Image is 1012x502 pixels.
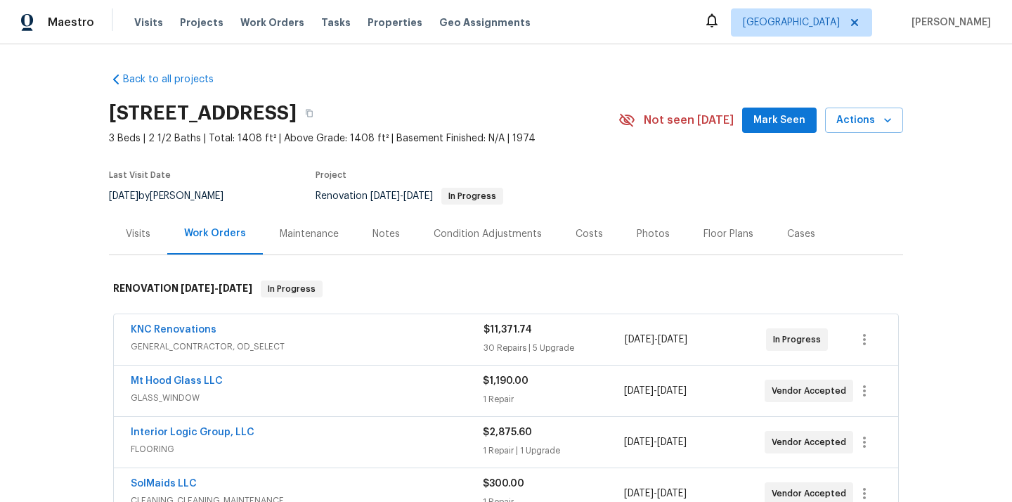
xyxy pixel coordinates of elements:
span: Project [316,171,346,179]
a: Interior Logic Group, LLC [131,427,254,437]
span: [DATE] [219,283,252,293]
div: 1 Repair [483,392,623,406]
span: Projects [180,15,223,30]
h2: [STREET_ADDRESS] [109,106,297,120]
h6: RENOVATION [113,281,252,297]
span: In Progress [443,192,502,200]
span: [DATE] [657,489,687,498]
div: by [PERSON_NAME] [109,188,240,205]
span: [DATE] [624,489,654,498]
span: Renovation [316,191,503,201]
span: GENERAL_CONTRACTOR, OD_SELECT [131,340,484,354]
span: $300.00 [483,479,524,489]
span: Vendor Accepted [772,487,852,501]
span: Properties [368,15,422,30]
span: [DATE] [658,335,687,345]
a: SolMaids LLC [131,479,197,489]
span: Actions [836,112,892,129]
span: Last Visit Date [109,171,171,179]
a: Mt Hood Glass LLC [131,376,223,386]
div: Costs [576,227,603,241]
span: FLOORING [131,442,483,456]
span: [DATE] [624,437,654,447]
span: In Progress [773,333,826,347]
div: Floor Plans [703,227,753,241]
a: KNC Renovations [131,325,216,335]
a: Back to all projects [109,72,244,86]
span: - [624,487,687,501]
span: [GEOGRAPHIC_DATA] [743,15,840,30]
span: [DATE] [657,386,687,396]
div: Work Orders [184,226,246,240]
div: Cases [787,227,815,241]
span: - [625,333,687,347]
span: Vendor Accepted [772,435,852,449]
span: 3 Beds | 2 1/2 Baths | Total: 1408 ft² | Above Grade: 1408 ft² | Basement Finished: N/A | 1974 [109,131,618,146]
span: [DATE] [657,437,687,447]
span: [DATE] [625,335,654,345]
span: [PERSON_NAME] [906,15,991,30]
span: Vendor Accepted [772,384,852,398]
span: Not seen [DATE] [644,113,734,127]
div: Notes [372,227,400,241]
span: [DATE] [403,191,433,201]
div: Photos [637,227,670,241]
span: Geo Assignments [439,15,531,30]
span: In Progress [262,282,321,296]
span: Maestro [48,15,94,30]
span: - [370,191,433,201]
div: Maintenance [280,227,339,241]
span: [DATE] [370,191,400,201]
div: 1 Repair | 1 Upgrade [483,444,623,458]
span: - [181,283,252,293]
span: Work Orders [240,15,304,30]
span: [DATE] [624,386,654,396]
button: Mark Seen [742,108,817,134]
span: [DATE] [109,191,138,201]
span: Tasks [321,18,351,27]
span: - [624,435,687,449]
div: Visits [126,227,150,241]
div: RENOVATION [DATE]-[DATE]In Progress [109,266,903,311]
span: GLASS_WINDOW [131,391,483,405]
span: $1,190.00 [483,376,528,386]
button: Actions [825,108,903,134]
span: Mark Seen [753,112,805,129]
span: Visits [134,15,163,30]
span: $2,875.60 [483,427,532,437]
span: [DATE] [181,283,214,293]
button: Copy Address [297,101,322,126]
div: 30 Repairs | 5 Upgrade [484,341,625,355]
span: $11,371.74 [484,325,532,335]
div: Condition Adjustments [434,227,542,241]
span: - [624,384,687,398]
